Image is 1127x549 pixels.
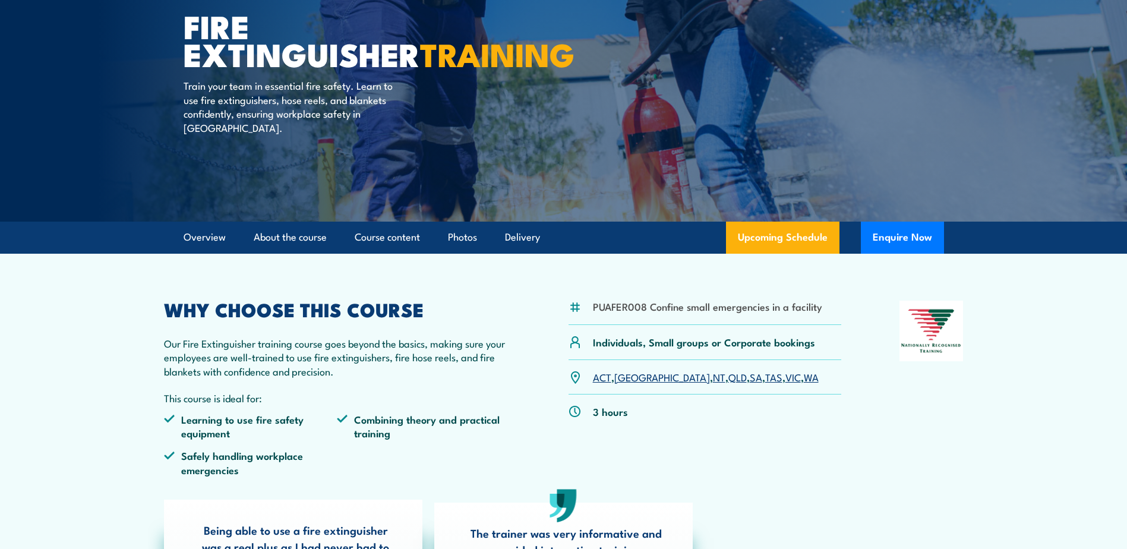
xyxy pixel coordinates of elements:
a: QLD [728,370,747,384]
p: 3 hours [593,405,628,418]
a: [GEOGRAPHIC_DATA] [614,370,710,384]
p: Our Fire Extinguisher training course goes beyond the basics, making sure your employees are well... [164,336,511,378]
p: , , , , , , , [593,370,819,384]
a: Photos [448,222,477,253]
img: Nationally Recognised Training logo. [899,301,964,361]
p: Train your team in essential fire safety. Learn to use fire extinguishers, hose reels, and blanke... [184,78,400,134]
a: WA [804,370,819,384]
strong: TRAINING [420,29,574,78]
li: PUAFER008 Confine small emergencies in a facility [593,299,822,313]
li: Learning to use fire safety equipment [164,412,337,440]
p: This course is ideal for: [164,391,511,405]
h1: Fire Extinguisher [184,12,477,67]
p: Individuals, Small groups or Corporate bookings [593,335,815,349]
a: NT [713,370,725,384]
h2: WHY CHOOSE THIS COURSE [164,301,511,317]
a: VIC [785,370,801,384]
a: Upcoming Schedule [726,222,839,254]
li: Combining theory and practical training [337,412,510,440]
a: Overview [184,222,226,253]
a: About the course [254,222,327,253]
button: Enquire Now [861,222,944,254]
a: Course content [355,222,420,253]
a: ACT [593,370,611,384]
a: SA [750,370,762,384]
a: TAS [765,370,782,384]
li: Safely handling workplace emergencies [164,449,337,477]
a: Delivery [505,222,540,253]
